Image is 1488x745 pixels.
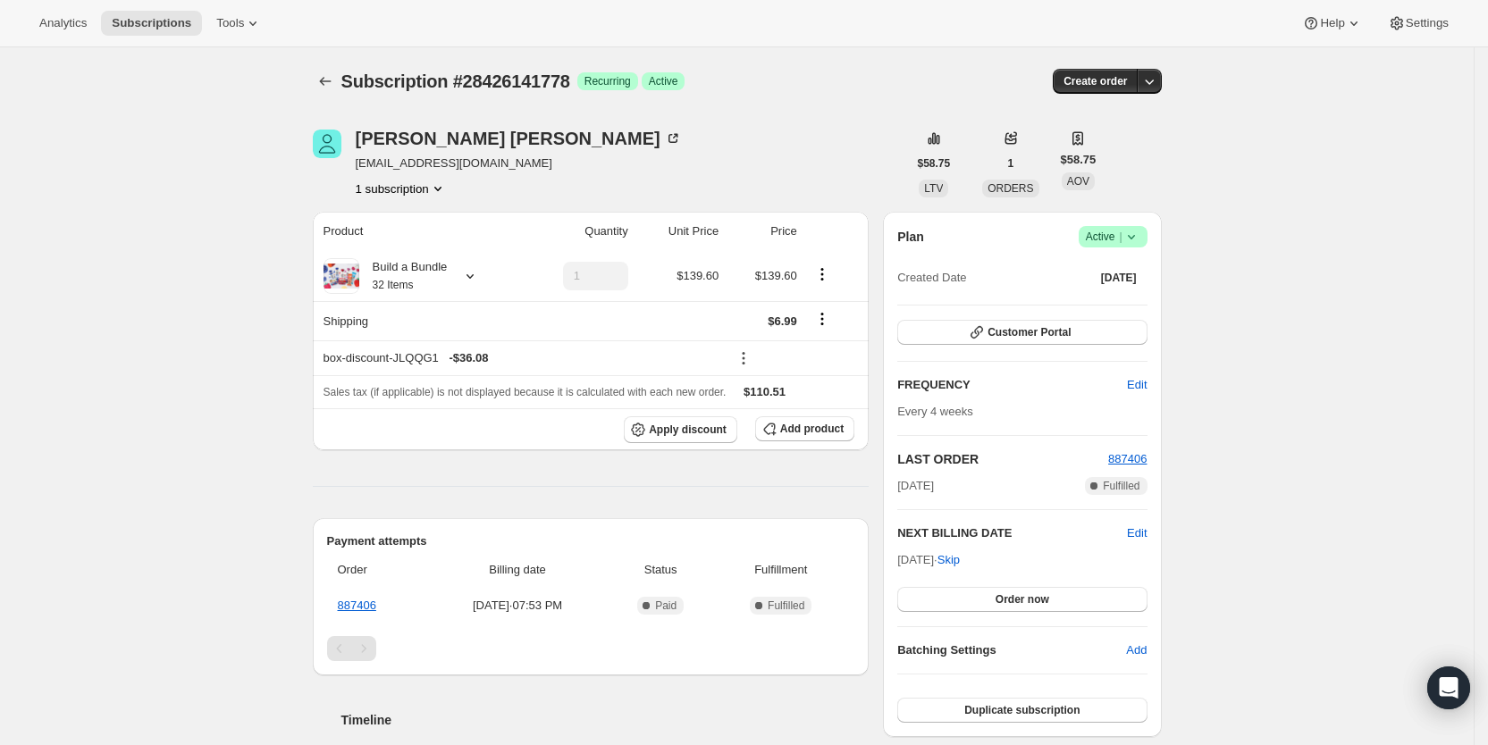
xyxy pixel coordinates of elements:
[988,182,1033,195] span: ORDERS
[1101,271,1137,285] span: [DATE]
[918,156,951,171] span: $58.75
[996,592,1049,607] span: Order now
[907,151,962,176] button: $58.75
[313,301,521,340] th: Shipping
[677,269,719,282] span: $139.60
[655,599,677,613] span: Paid
[1116,371,1157,399] button: Edit
[1108,450,1147,468] button: 887406
[897,698,1147,723] button: Duplicate subscription
[1108,452,1147,465] a: 887406
[897,587,1147,612] button: Order now
[897,641,1126,659] h6: Batching Settings
[1427,666,1470,709] div: Open Intercom Messenger
[1377,11,1459,36] button: Settings
[313,130,341,158] span: Rachel Teague
[338,599,376,612] a: 887406
[1090,265,1148,290] button: [DATE]
[356,155,682,172] span: [EMAIL_ADDRESS][DOMAIN_NAME]
[634,212,725,251] th: Unit Price
[927,546,971,574] button: Skip
[964,703,1080,717] span: Duplicate subscription
[1115,636,1157,665] button: Add
[359,258,448,294] div: Build a Bundle
[755,416,854,441] button: Add product
[1067,175,1089,188] span: AOV
[897,405,973,418] span: Every 4 weeks
[520,212,633,251] th: Quantity
[1063,74,1127,88] span: Create order
[449,349,488,367] span: - $36.08
[112,16,191,30] span: Subscriptions
[313,69,338,94] button: Subscriptions
[324,386,727,398] span: Sales tax (if applicable) is not displayed because it is calculated with each new order.
[768,314,797,328] span: $6.99
[1126,641,1147,659] span: Add
[432,561,603,579] span: Billing date
[327,550,427,590] th: Order
[780,422,844,436] span: Add product
[897,477,934,495] span: [DATE]
[1119,230,1122,244] span: |
[649,74,678,88] span: Active
[897,269,966,287] span: Created Date
[1086,228,1140,246] span: Active
[29,11,97,36] button: Analytics
[327,532,855,550] h2: Payment attempts
[1406,16,1449,30] span: Settings
[1291,11,1373,36] button: Help
[649,423,727,437] span: Apply discount
[988,325,1071,339] span: Customer Portal
[432,597,603,615] span: [DATE] · 07:53 PM
[1008,156,1014,171] span: 1
[356,130,682,147] div: [PERSON_NAME] [PERSON_NAME]
[324,349,719,367] div: box-discount-JLQQG1
[924,182,943,195] span: LTV
[624,416,737,443] button: Apply discount
[755,269,797,282] span: $139.60
[724,212,803,251] th: Price
[341,711,870,729] h2: Timeline
[937,551,960,569] span: Skip
[39,16,87,30] span: Analytics
[897,320,1147,345] button: Customer Portal
[808,264,836,284] button: Product actions
[327,636,855,661] nav: Pagination
[101,11,202,36] button: Subscriptions
[997,151,1025,176] button: 1
[1320,16,1344,30] span: Help
[744,385,786,398] span: $110.51
[206,11,273,36] button: Tools
[808,309,836,329] button: Shipping actions
[313,212,521,251] th: Product
[614,561,707,579] span: Status
[718,561,844,579] span: Fulfillment
[897,376,1127,394] h2: FREQUENCY
[1127,376,1147,394] span: Edit
[373,279,414,291] small: 32 Items
[1127,524,1147,542] button: Edit
[341,71,570,91] span: Subscription #28426141778
[897,228,924,246] h2: Plan
[768,599,804,613] span: Fulfilled
[897,553,960,566] span: [DATE] ·
[356,180,447,197] button: Product actions
[1053,69,1138,94] button: Create order
[216,16,244,30] span: Tools
[897,524,1127,542] h2: NEXT BILLING DATE
[897,450,1108,468] h2: LAST ORDER
[1061,151,1097,169] span: $58.75
[584,74,631,88] span: Recurring
[1103,479,1139,493] span: Fulfilled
